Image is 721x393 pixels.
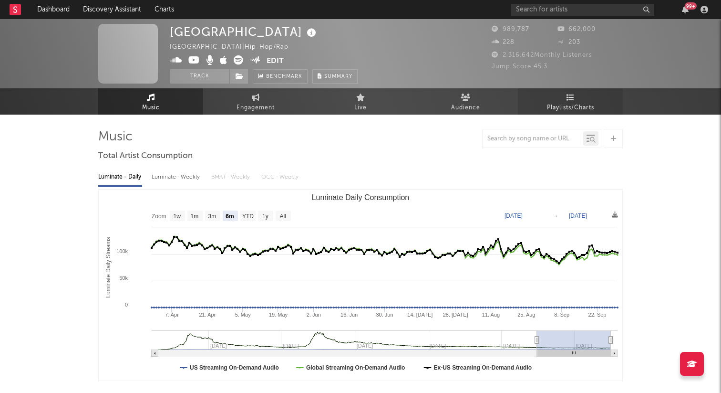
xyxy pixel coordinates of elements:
[557,26,596,32] span: 662,000
[306,364,405,371] text: Global Streaming On-Demand Audio
[443,312,468,318] text: 28. [DATE]
[266,71,302,83] span: Benchmark
[242,213,254,220] text: YTD
[547,102,594,114] span: Playlists/Charts
[190,364,279,371] text: US Streaming On-Demand Audio
[588,312,607,318] text: 22. Sep
[237,102,275,114] span: Engagement
[569,212,587,219] text: [DATE]
[511,4,654,16] input: Search for artists
[98,169,142,185] div: Luminate - Daily
[451,102,480,114] span: Audience
[308,88,413,115] a: Live
[279,213,286,220] text: All
[554,312,569,318] text: 8. Sep
[517,312,535,318] text: 25. Aug
[557,39,580,45] span: 203
[482,312,500,318] text: 11. Aug
[203,88,308,115] a: Engagement
[312,69,358,84] button: Summary
[267,55,284,67] button: Edit
[253,69,308,84] a: Benchmark
[340,312,358,318] text: 16. Jun
[413,88,518,115] a: Audience
[119,275,128,281] text: 50k
[492,64,547,70] span: Jump Score: 45.3
[98,150,193,162] span: Total Artist Consumption
[518,88,623,115] a: Playlists/Charts
[354,102,367,114] span: Live
[105,237,112,297] text: Luminate Daily Streams
[505,212,523,219] text: [DATE]
[307,312,321,318] text: 2. Jun
[235,312,251,318] text: 5. May
[407,312,433,318] text: 14. [DATE]
[199,312,216,318] text: 21. Apr
[262,213,268,220] text: 1y
[483,135,583,143] input: Search by song name or URL
[682,6,689,13] button: 99+
[492,39,515,45] span: 228
[125,302,128,308] text: 0
[492,52,592,58] span: 2,316,642 Monthly Listeners
[174,213,181,220] text: 1w
[434,364,532,371] text: Ex-US Streaming On-Demand Audio
[685,2,697,10] div: 99 +
[170,69,229,84] button: Track
[376,312,393,318] text: 30. Jun
[553,212,558,219] text: →
[226,213,234,220] text: 6m
[116,248,128,254] text: 100k
[170,42,299,53] div: [GEOGRAPHIC_DATA] | Hip-Hop/Rap
[191,213,199,220] text: 1m
[165,312,179,318] text: 7. Apr
[98,88,203,115] a: Music
[492,26,529,32] span: 989,787
[312,193,410,202] text: Luminate Daily Consumption
[324,74,352,79] span: Summary
[99,190,622,381] svg: Luminate Daily Consumption
[142,102,160,114] span: Music
[208,213,216,220] text: 3m
[170,24,319,40] div: [GEOGRAPHIC_DATA]
[152,213,166,220] text: Zoom
[269,312,288,318] text: 19. May
[152,169,202,185] div: Luminate - Weekly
